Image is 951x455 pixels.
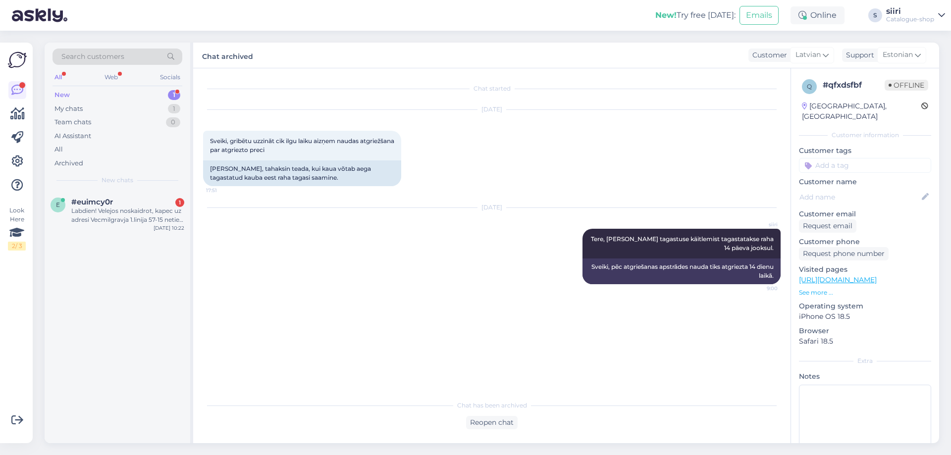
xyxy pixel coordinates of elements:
span: Sveiki, gribētu uzzināt cik ilgu laiku aizņem naudas atgriežšana par atgriezto preci [210,137,396,153]
span: siiri [740,221,778,228]
span: Search customers [61,51,124,62]
div: [DATE] [203,105,781,114]
span: New chats [102,176,133,185]
div: Reopen chat [466,416,518,429]
span: Chat has been archived [457,401,527,410]
div: All [53,71,64,84]
a: [URL][DOMAIN_NAME] [799,275,877,284]
input: Add name [799,192,920,202]
span: #euimcy0r [71,198,113,206]
div: # qfxdsfbf [823,79,885,91]
p: Customer tags [799,146,931,156]
div: 0 [166,117,180,127]
div: Archived [54,158,83,168]
span: Tere, [PERSON_NAME] tagastuse käitlemist tagastatakse raha 14 päeva jooksul. [591,235,775,252]
div: Support [842,50,874,60]
div: Catalogue-shop [886,15,934,23]
div: Request phone number [799,247,889,260]
div: Labdien! Velejos noskaidrot, kapec uz adresi Vecmilgravja 1.linija 57-15 netiek sutiti BonPrix zu... [71,206,184,224]
div: Socials [158,71,182,84]
div: siiri [886,7,934,15]
a: siiriCatalogue-shop [886,7,945,23]
div: Web [103,71,120,84]
div: Chat started [203,84,781,93]
div: Customer information [799,131,931,140]
p: Customer name [799,177,931,187]
p: Customer phone [799,237,931,247]
p: Browser [799,326,931,336]
div: Look Here [8,206,26,251]
span: Estonian [883,50,913,60]
label: Chat archived [202,49,253,62]
div: Online [791,6,845,24]
p: Operating system [799,301,931,311]
div: [GEOGRAPHIC_DATA], [GEOGRAPHIC_DATA] [802,101,921,122]
p: Notes [799,371,931,382]
span: e [56,201,60,208]
p: Customer email [799,209,931,219]
div: Sveiki, pēc atgriešanas apstrādes nauda tiks atgriezta 14 dienu laikā. [582,258,781,284]
button: Emails [740,6,779,25]
input: Add a tag [799,158,931,173]
img: Askly Logo [8,51,27,69]
div: 1 [168,90,180,100]
p: Safari 18.5 [799,336,931,347]
div: 1 [168,104,180,114]
p: iPhone OS 18.5 [799,311,931,322]
p: See more ... [799,288,931,297]
span: q [807,83,812,90]
div: [DATE] [203,203,781,212]
span: Latvian [795,50,821,60]
div: [DATE] 10:22 [154,224,184,232]
div: Team chats [54,117,91,127]
div: Extra [799,356,931,365]
span: Offline [885,80,928,91]
p: Visited pages [799,264,931,275]
span: 9:00 [740,285,778,292]
div: S [868,8,882,22]
div: New [54,90,70,100]
div: All [54,145,63,154]
b: New! [655,10,677,20]
div: 2 / 3 [8,242,26,251]
div: Try free [DATE]: [655,9,736,21]
span: 17:51 [206,187,243,194]
div: 1 [175,198,184,207]
div: Customer [748,50,787,60]
div: [PERSON_NAME], tahaksin teada, kui kaua võtab aega tagastatud kauba eest raha tagasi saamine. [203,160,401,186]
div: AI Assistant [54,131,91,141]
div: My chats [54,104,83,114]
div: Request email [799,219,856,233]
